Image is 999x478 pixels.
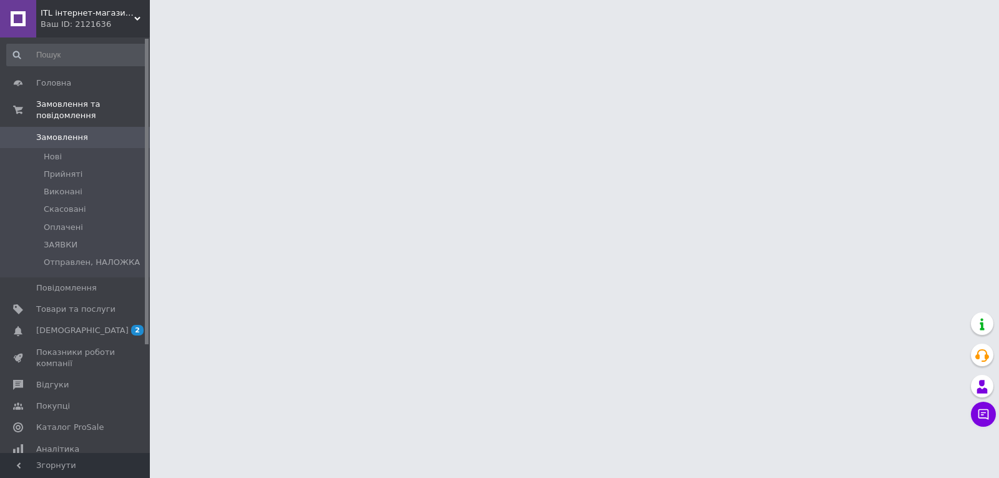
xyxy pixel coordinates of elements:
[6,44,147,66] input: Пошук
[44,186,82,197] span: Виконані
[36,379,69,391] span: Відгуки
[36,325,129,336] span: [DEMOGRAPHIC_DATA]
[41,19,150,30] div: Ваш ID: 2121636
[44,257,140,268] span: Отправлен, НАЛОЖКА
[36,444,79,455] span: Аналітика
[971,402,996,427] button: Чат з покупцем
[44,204,86,215] span: Скасовані
[36,132,88,143] span: Замовлення
[36,304,116,315] span: Товари та послуги
[44,239,77,251] span: ЗАЯВКИ
[41,7,134,19] span: ITL інтернет-магазин світильників та товарів для дому
[44,222,83,233] span: Оплачені
[36,422,104,433] span: Каталог ProSale
[36,99,150,121] span: Замовлення та повідомлення
[36,401,70,412] span: Покупці
[44,169,82,180] span: Прийняті
[44,151,62,162] span: Нові
[131,325,144,336] span: 2
[36,77,71,89] span: Головна
[36,282,97,294] span: Повідомлення
[36,347,116,369] span: Показники роботи компанії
